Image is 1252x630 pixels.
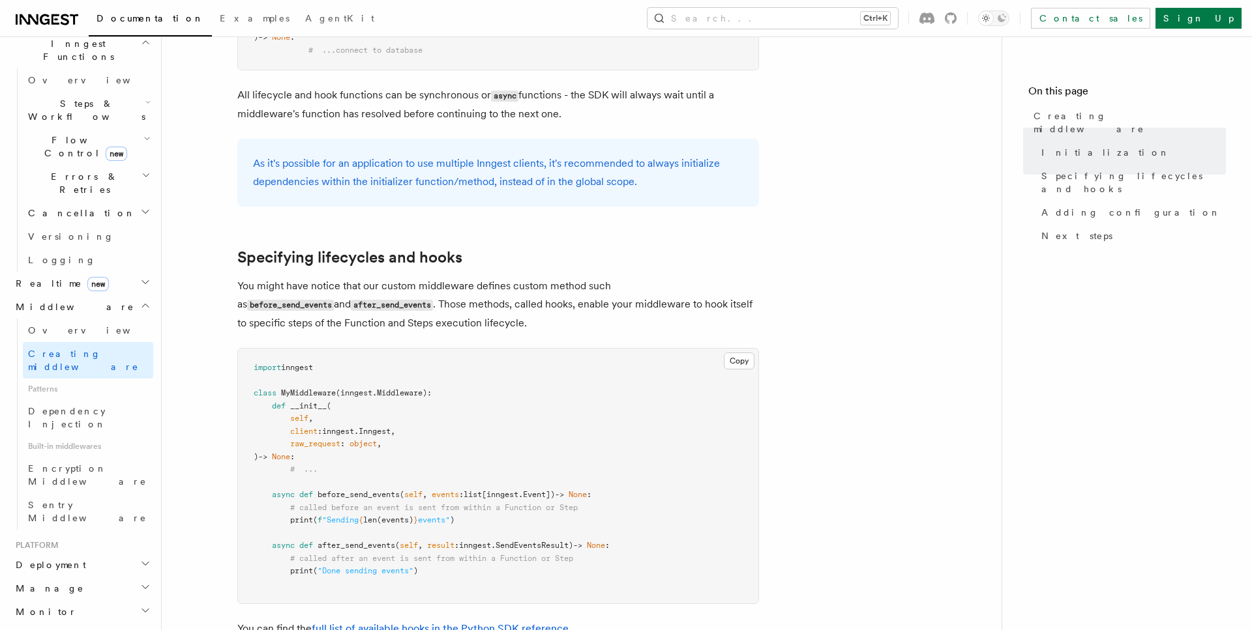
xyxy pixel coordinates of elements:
span: list [464,490,482,499]
span: } [413,515,418,524]
span: -> [258,33,267,42]
span: client [290,427,318,436]
a: Specifying lifecycles and hooks [1036,164,1226,201]
span: ) [550,490,555,499]
span: Inngest [359,427,391,436]
span: Monitor [10,605,77,618]
span: Flow Control [23,134,143,160]
div: Inngest Functions [10,68,153,272]
span: Adding configuration [1041,206,1221,219]
a: Logging [23,248,153,272]
button: Search...Ctrl+K [648,8,898,29]
span: async [272,490,295,499]
a: AgentKit [297,4,382,35]
h4: On this page [1028,83,1226,104]
a: Overview [23,68,153,92]
span: "Done sending events" [318,566,413,575]
span: ): [423,388,432,397]
span: self [400,541,418,550]
span: Event [523,490,546,499]
span: print [290,515,313,524]
span: , [423,490,427,499]
span: ) [450,515,455,524]
button: Toggle dark mode [978,10,1009,26]
span: async [272,541,295,550]
span: : [290,452,295,461]
span: # ...connect to database [308,46,423,55]
span: ) [254,33,258,42]
span: Versioning [28,231,114,242]
span: MyMiddleware [281,388,336,397]
span: . [491,541,496,550]
span: None [272,33,290,42]
span: Overview [28,325,162,336]
span: : [290,33,295,42]
span: , [391,427,395,436]
a: Sign Up [1155,8,1242,29]
button: Flow Controlnew [23,128,153,165]
span: -> [573,541,582,550]
span: Deployment [10,558,86,571]
span: # called before an event is sent from within a Function or Step [290,503,578,512]
button: Cancellation [23,201,153,225]
span: inngest [281,363,313,372]
a: Creating middleware [23,342,153,379]
a: Versioning [23,225,153,248]
span: new [87,277,109,291]
span: len [363,515,377,524]
span: . [372,388,377,397]
span: Documentation [97,13,204,23]
span: Sentry Middleware [28,500,147,523]
span: Next steps [1041,229,1112,242]
span: __init__ [290,401,327,410]
span: after_send_events [318,541,395,550]
button: Middleware [10,295,153,319]
span: raw_request [290,439,340,448]
span: { [359,515,363,524]
span: : [605,541,610,550]
span: Built-in middlewares [23,436,153,457]
span: def [299,541,313,550]
span: None [587,541,605,550]
span: Encryption Middleware [28,463,147,487]
span: Realtime [10,277,109,290]
span: Examples [220,13,290,23]
span: f [318,515,322,524]
span: ) [413,566,418,575]
span: inngest [459,541,491,550]
button: Realtimenew [10,272,153,295]
span: Cancellation [23,207,136,220]
span: print [290,566,313,575]
button: Inngest Functions [10,32,153,68]
span: ) [254,452,258,461]
a: Initialization [1036,141,1226,164]
span: Steps & Workflows [23,97,145,123]
button: Manage [10,577,153,600]
span: "Sending [322,515,359,524]
a: Overview [23,319,153,342]
span: [ [482,490,486,499]
span: object [350,439,377,448]
span: events [432,490,459,499]
span: Creating middleware [1034,109,1226,136]
span: ( [313,515,318,524]
a: Encryption Middleware [23,457,153,493]
button: Steps & Workflows [23,92,153,128]
span: ( [400,490,404,499]
span: before_send_events [318,490,400,499]
a: Dependency Injection [23,399,153,436]
span: AgentKit [305,13,374,23]
span: SendEventsResult) [496,541,573,550]
span: ( [313,566,318,575]
span: : [455,541,459,550]
span: Middleware [10,300,134,313]
p: All lifecycle and hook functions can be synchronous or functions - the SDK will always wait until... [237,86,759,123]
a: Adding configuration [1036,201,1226,224]
span: None [569,490,587,499]
span: ( [336,388,340,397]
span: Initialization [1041,146,1170,159]
button: Copy [724,352,754,369]
a: Contact sales [1031,8,1150,29]
code: after_send_events [351,300,433,311]
span: : [318,427,322,436]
